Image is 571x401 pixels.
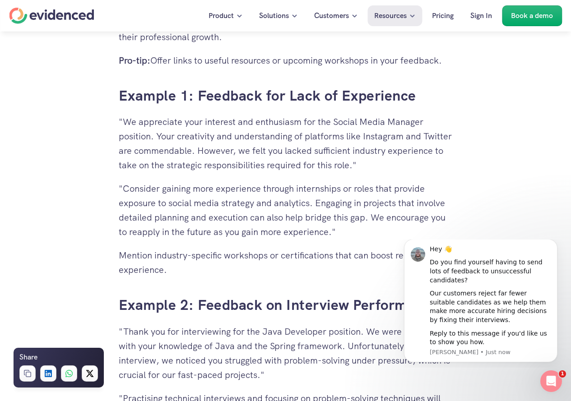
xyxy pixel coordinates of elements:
[9,8,94,24] a: Home
[119,324,453,382] p: "Thank you for interviewing for the Java Developer position. We were impressed with your knowledg...
[540,370,562,392] iframe: Intercom live chat
[119,55,150,66] strong: Pro-tip:
[425,5,460,26] a: Pricing
[209,10,234,22] p: Product
[39,109,160,117] p: Message from Lewis, sent Just now
[19,351,37,363] h6: Share
[119,86,453,106] h3: Example 1: Feedback for Lack of Experience
[39,50,160,85] div: Our customers reject far fewer suitable candidates as we help them make more accurate hiring deci...
[39,18,160,45] div: Do you find yourself having to send lots of feedback to unsuccessful candidates?
[470,10,492,22] p: Sign In
[390,240,571,368] iframe: Intercom notifications message
[119,115,453,172] p: "We appreciate your interest and enthusiasm for the Social Media Manager position. Your creativit...
[39,90,160,107] div: Reply to this message if you'd like us to show you how.
[502,5,562,26] a: Book a demo
[511,10,553,22] p: Book a demo
[432,10,454,22] p: Pricing
[119,295,453,315] h3: Example 2: Feedback on Interview Performance
[559,370,566,378] span: 1
[314,10,349,22] p: Customers
[374,10,407,22] p: Resources
[39,5,160,14] div: Hey 👋
[20,8,35,22] img: Profile image for Lewis
[464,5,499,26] a: Sign In
[119,181,453,239] p: "Consider gaining more experience through internships or roles that provide exposure to social me...
[259,10,289,22] p: Solutions
[119,248,453,277] p: Mention industry-specific workshops or certifications that can boost relevant experience.
[39,5,160,107] div: Message content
